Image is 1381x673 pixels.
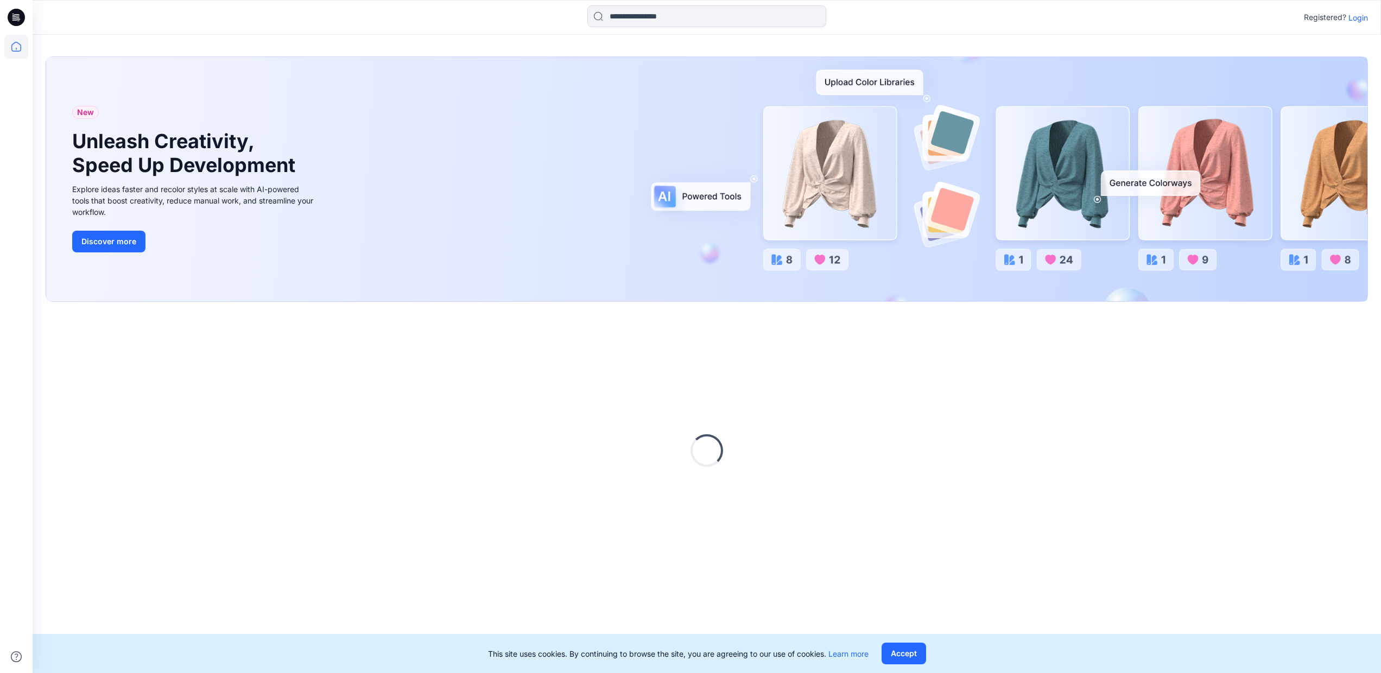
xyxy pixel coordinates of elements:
[1304,11,1346,24] p: Registered?
[72,231,145,252] button: Discover more
[1348,12,1368,23] p: Login
[72,130,300,176] h1: Unleash Creativity, Speed Up Development
[882,643,926,664] button: Accept
[488,648,869,659] p: This site uses cookies. By continuing to browse the site, you are agreeing to our use of cookies.
[72,231,316,252] a: Discover more
[77,106,94,119] span: New
[72,183,316,218] div: Explore ideas faster and recolor styles at scale with AI-powered tools that boost creativity, red...
[828,649,869,658] a: Learn more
